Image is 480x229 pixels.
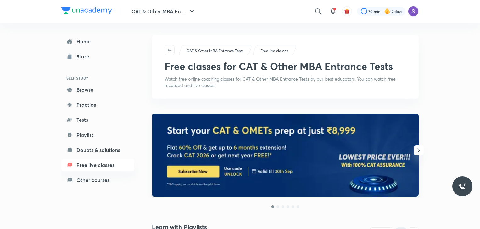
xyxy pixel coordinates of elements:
img: avatar [344,8,350,14]
p: Free live classes [260,48,288,54]
img: Company Logo [61,7,112,14]
a: Practice [61,99,134,111]
img: streak [384,8,390,14]
a: Browse [61,83,134,96]
img: Sapara Premji [408,6,419,17]
a: Doubts & solutions [61,144,134,156]
a: Other courses [61,174,134,186]
img: ttu [459,183,466,190]
p: CAT & Other MBA Entrance Tests [187,48,243,54]
button: CAT & Other MBA En ... [128,5,199,18]
a: Playlist [61,129,134,141]
p: Watch free online coaching classes for CAT & Other MBA Entrance Tests by our best educators. You ... [165,76,406,88]
a: Company Logo [61,7,112,16]
div: Store [76,53,93,60]
a: banner [152,114,419,198]
a: Free live classes [260,48,289,54]
a: CAT & Other MBA Entrance Tests [186,48,245,54]
a: Store [61,50,134,63]
h6: SELF STUDY [61,73,134,83]
img: banner [152,114,419,197]
a: Tests [61,114,134,126]
a: Home [61,35,134,48]
button: avatar [342,6,352,16]
a: Free live classes [61,159,134,171]
h1: Free classes for CAT & Other MBA Entrance Tests [165,60,393,72]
